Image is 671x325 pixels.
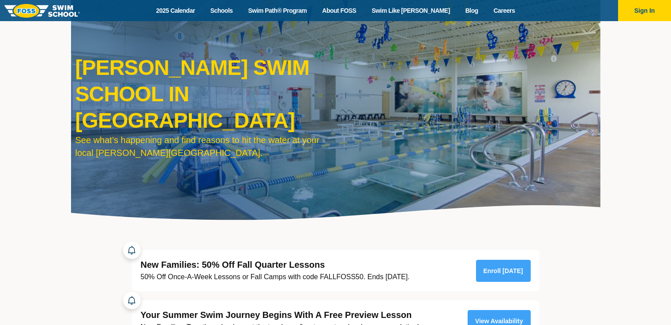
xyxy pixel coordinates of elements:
[364,7,457,15] a: Swim Like [PERSON_NAME]
[141,259,410,271] div: New Families: 50% Off Fall Quarter Lessons
[141,271,410,283] div: 50% Off Once-A-Week Lessons or Fall Camps with code FALLFOSS50. Ends [DATE].
[486,7,522,15] a: Careers
[148,7,202,15] a: 2025 Calendar
[75,55,331,134] h1: [PERSON_NAME] Swim School in [GEOGRAPHIC_DATA]
[240,7,315,15] a: Swim Path® Program
[75,134,331,159] div: See what’s happening and find reasons to hit the water at your local [PERSON_NAME][GEOGRAPHIC_DATA].
[315,7,364,15] a: About FOSS
[4,4,80,18] img: FOSS Swim School Logo
[476,260,531,282] a: Enroll [DATE]
[202,7,240,15] a: Schools
[457,7,486,15] a: Blog
[141,309,419,321] div: Your Summer Swim Journey Begins With A Free Preview Lesson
